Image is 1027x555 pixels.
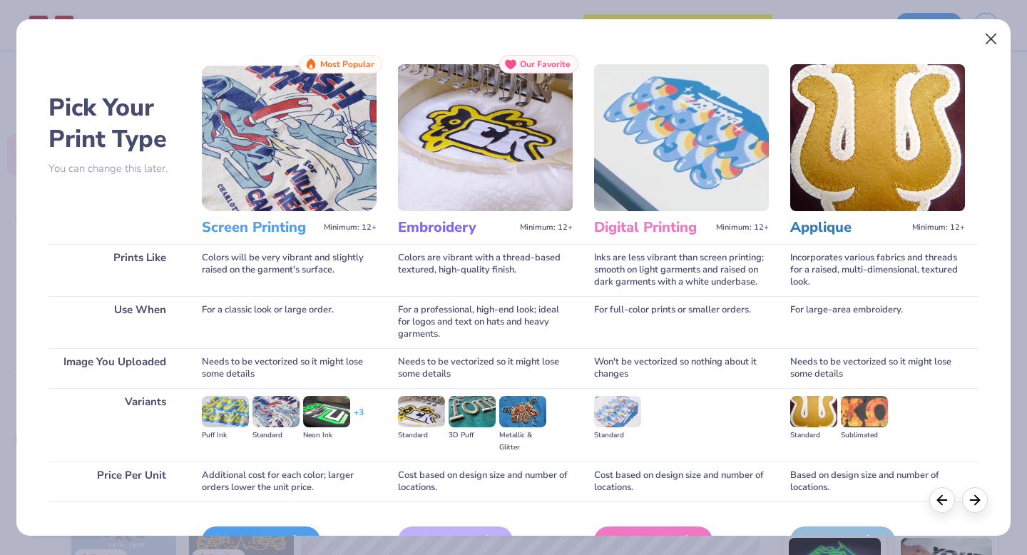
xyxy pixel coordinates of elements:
div: Metallic & Glitter [499,429,546,454]
div: Digital Print [594,526,712,555]
div: Prints Like [48,244,180,296]
div: For full-color prints or smaller orders. [594,296,769,348]
div: Incorporates various fabrics and threads for a raised, multi-dimensional, textured look. [790,244,965,296]
span: Our Favorite [520,59,571,69]
h3: Applique [790,218,906,237]
div: Needs to be vectorized so it might lose some details [202,348,377,388]
div: Neon Ink [303,429,350,442]
div: Variants [48,388,180,462]
img: Standard [790,396,837,427]
div: Additional cost for each color; larger orders lower the unit price. [202,462,377,501]
div: Standard [594,429,641,442]
span: Minimum: 12+ [520,223,573,233]
img: Screen Printing [202,64,377,211]
div: Puff Ink [202,429,249,442]
div: Needs to be vectorized so it might lose some details [790,348,965,388]
div: Applique [790,526,895,555]
span: Minimum: 12+ [324,223,377,233]
div: Standard [398,429,445,442]
div: Cost based on design size and number of locations. [594,462,769,501]
div: Based on design size and number of locations. [790,462,965,501]
div: Standard [252,429,300,442]
img: Embroidery [398,64,573,211]
h3: Screen Printing [202,218,318,237]
div: For a classic look or large order. [202,296,377,348]
img: Neon Ink [303,396,350,427]
div: 3D Puff [449,429,496,442]
div: Price Per Unit [48,462,180,501]
img: Applique [790,64,965,211]
img: Puff Ink [202,396,249,427]
div: Image You Uploaded [48,348,180,388]
img: Digital Printing [594,64,769,211]
img: Standard [594,396,641,427]
span: Minimum: 12+ [716,223,769,233]
h3: Digital Printing [594,218,710,237]
div: For a professional, high-end look; ideal for logos and text on hats and heavy garments. [398,296,573,348]
div: Standard [790,429,837,442]
img: Standard [252,396,300,427]
div: + 3 [354,407,364,431]
div: Embroidery [398,526,513,555]
button: Close [978,26,1005,53]
div: Won't be vectorized so nothing about it changes [594,348,769,388]
div: Inks are less vibrant than screen printing; smooth on light garments and raised on dark garments ... [594,244,769,296]
div: Needs to be vectorized so it might lose some details [398,348,573,388]
img: 3D Puff [449,396,496,427]
div: Colors are vibrant with a thread-based textured, high-quality finish. [398,244,573,296]
h3: Embroidery [398,218,514,237]
p: You can change this later. [48,163,180,175]
div: Colors will be very vibrant and slightly raised on the garment's surface. [202,244,377,296]
img: Sublimated [841,396,888,427]
img: Standard [398,396,445,427]
div: Screen Print [202,526,320,555]
span: Minimum: 12+ [912,223,965,233]
div: Sublimated [841,429,888,442]
div: Cost based on design size and number of locations. [398,462,573,501]
div: Use When [48,296,180,348]
div: For large-area embroidery. [790,296,965,348]
img: Metallic & Glitter [499,396,546,427]
span: Most Popular [320,59,374,69]
h2: Pick Your Print Type [48,92,180,155]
